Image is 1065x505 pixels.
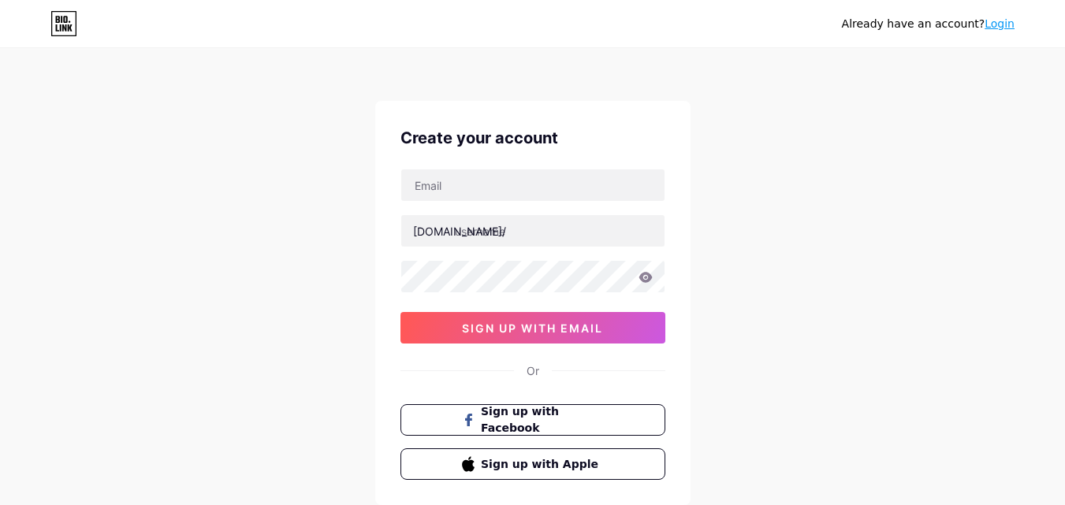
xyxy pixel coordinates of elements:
div: Already have an account? [842,16,1015,32]
div: Create your account [400,126,665,150]
input: Email [401,169,665,201]
button: sign up with email [400,312,665,343]
div: Or [527,362,539,379]
a: Login [985,17,1015,30]
span: Sign up with Apple [481,456,603,473]
span: sign up with email [462,321,603,335]
button: Sign up with Apple [400,448,665,480]
button: Sign up with Facebook [400,404,665,436]
div: [DOMAIN_NAME]/ [413,223,506,240]
span: Sign up with Facebook [481,403,603,436]
input: username [401,215,665,247]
